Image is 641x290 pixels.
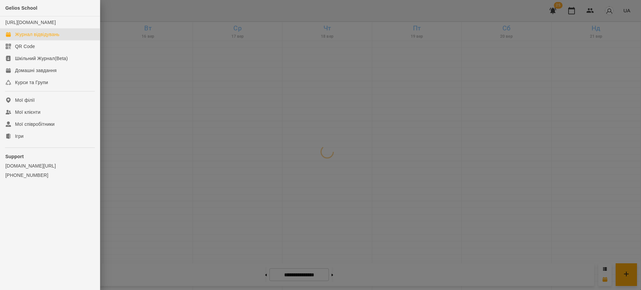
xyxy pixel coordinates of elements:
a: [DOMAIN_NAME][URL] [5,163,94,169]
div: Мої клієнти [15,109,40,115]
div: Мої співробітники [15,121,55,127]
div: Журнал відвідувань [15,31,59,38]
span: Gelios School [5,5,37,11]
a: [URL][DOMAIN_NAME] [5,20,56,25]
div: QR Code [15,43,35,50]
div: Ігри [15,133,23,139]
p: Support [5,153,94,160]
div: Шкільний Журнал(Beta) [15,55,68,62]
div: Домашні завдання [15,67,56,74]
div: Мої філії [15,97,35,103]
div: Курси та Групи [15,79,48,86]
a: [PHONE_NUMBER] [5,172,94,179]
